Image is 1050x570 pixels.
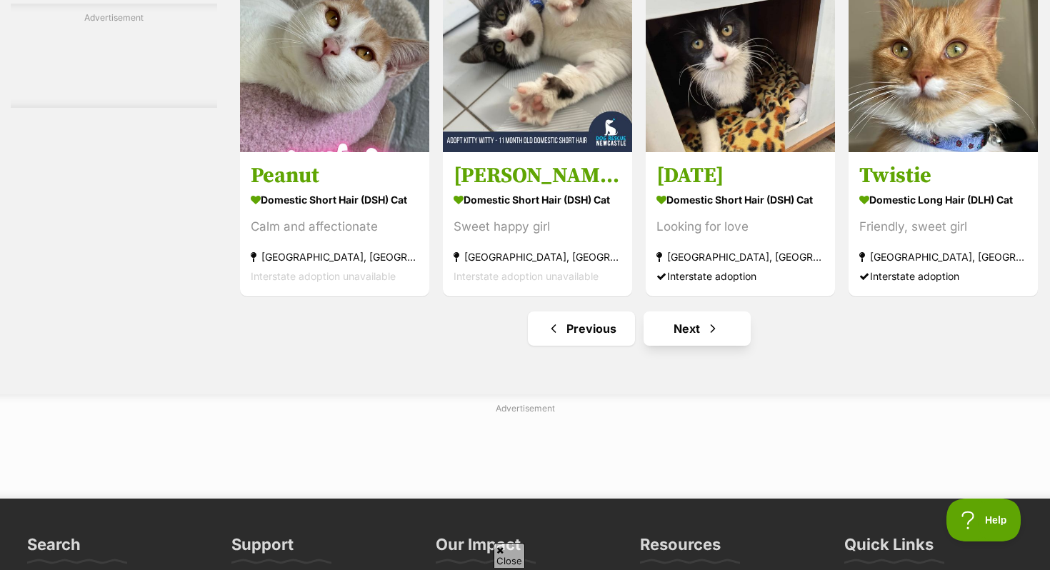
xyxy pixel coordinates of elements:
a: Twistie Domestic Long Hair (DLH) Cat Friendly, sweet girl [GEOGRAPHIC_DATA], [GEOGRAPHIC_DATA] In... [849,152,1038,297]
strong: Domestic Short Hair (DSH) Cat [454,190,621,211]
a: Peanut Domestic Short Hair (DSH) Cat Calm and affectionate [GEOGRAPHIC_DATA], [GEOGRAPHIC_DATA] I... [240,152,429,297]
div: Sweet happy girl [454,218,621,237]
div: Friendly, sweet girl [859,218,1027,237]
div: Looking for love [656,218,824,237]
h3: [DATE] [656,163,824,190]
h3: Our Impact [436,534,521,563]
nav: Pagination [239,311,1039,346]
strong: Domestic Long Hair (DLH) Cat [859,190,1027,211]
a: Next page [644,311,751,346]
h3: Peanut [251,163,419,190]
h3: Support [231,534,294,563]
strong: [GEOGRAPHIC_DATA], [GEOGRAPHIC_DATA] [454,248,621,267]
span: Interstate adoption unavailable [251,271,396,283]
div: Calm and affectionate [251,218,419,237]
div: Advertisement [11,4,217,108]
h3: Search [27,534,81,563]
a: [PERSON_NAME] - [DEMOGRAPHIC_DATA] Domestic Short Hair Domestic Short Hair (DSH) Cat Sweet happy ... [443,152,632,297]
span: Interstate adoption unavailable [454,271,599,283]
a: Previous page [528,311,635,346]
strong: [GEOGRAPHIC_DATA], [GEOGRAPHIC_DATA] [251,248,419,267]
strong: [GEOGRAPHIC_DATA], [GEOGRAPHIC_DATA] [859,248,1027,267]
h3: Quick Links [844,534,934,563]
div: Interstate adoption [656,267,824,286]
div: Interstate adoption [859,267,1027,286]
span: Close [494,543,525,568]
strong: [GEOGRAPHIC_DATA], [GEOGRAPHIC_DATA] [656,248,824,267]
strong: Domestic Short Hair (DSH) Cat [251,190,419,211]
h3: Resources [640,534,721,563]
strong: Domestic Short Hair (DSH) Cat [656,190,824,211]
a: [DATE] Domestic Short Hair (DSH) Cat Looking for love [GEOGRAPHIC_DATA], [GEOGRAPHIC_DATA] Inters... [646,152,835,297]
h3: Twistie [859,163,1027,190]
iframe: Help Scout Beacon - Open [946,499,1021,541]
h3: [PERSON_NAME] - [DEMOGRAPHIC_DATA] Domestic Short Hair [454,163,621,190]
